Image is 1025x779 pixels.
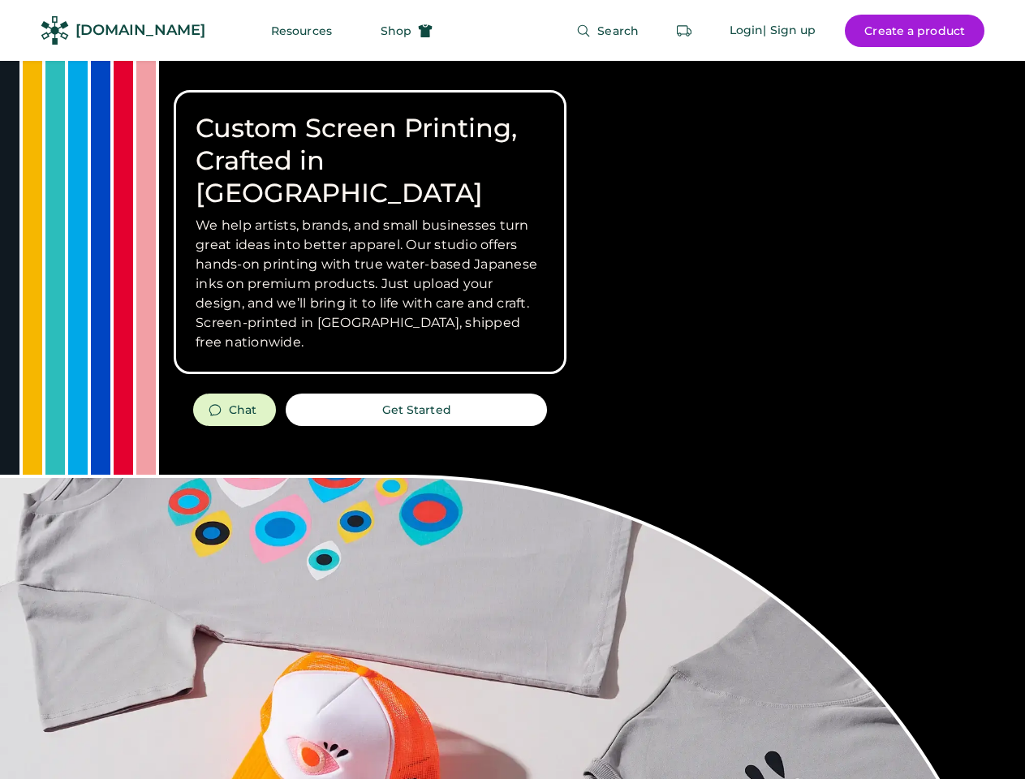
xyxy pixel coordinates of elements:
[730,23,764,39] div: Login
[668,15,700,47] button: Retrieve an order
[845,15,984,47] button: Create a product
[196,112,545,209] h1: Custom Screen Printing, Crafted in [GEOGRAPHIC_DATA]
[193,394,276,426] button: Chat
[252,15,351,47] button: Resources
[381,25,411,37] span: Shop
[286,394,547,426] button: Get Started
[361,15,452,47] button: Shop
[41,16,69,45] img: Rendered Logo - Screens
[597,25,639,37] span: Search
[196,216,545,352] h3: We help artists, brands, and small businesses turn great ideas into better apparel. Our studio of...
[763,23,816,39] div: | Sign up
[75,20,205,41] div: [DOMAIN_NAME]
[557,15,658,47] button: Search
